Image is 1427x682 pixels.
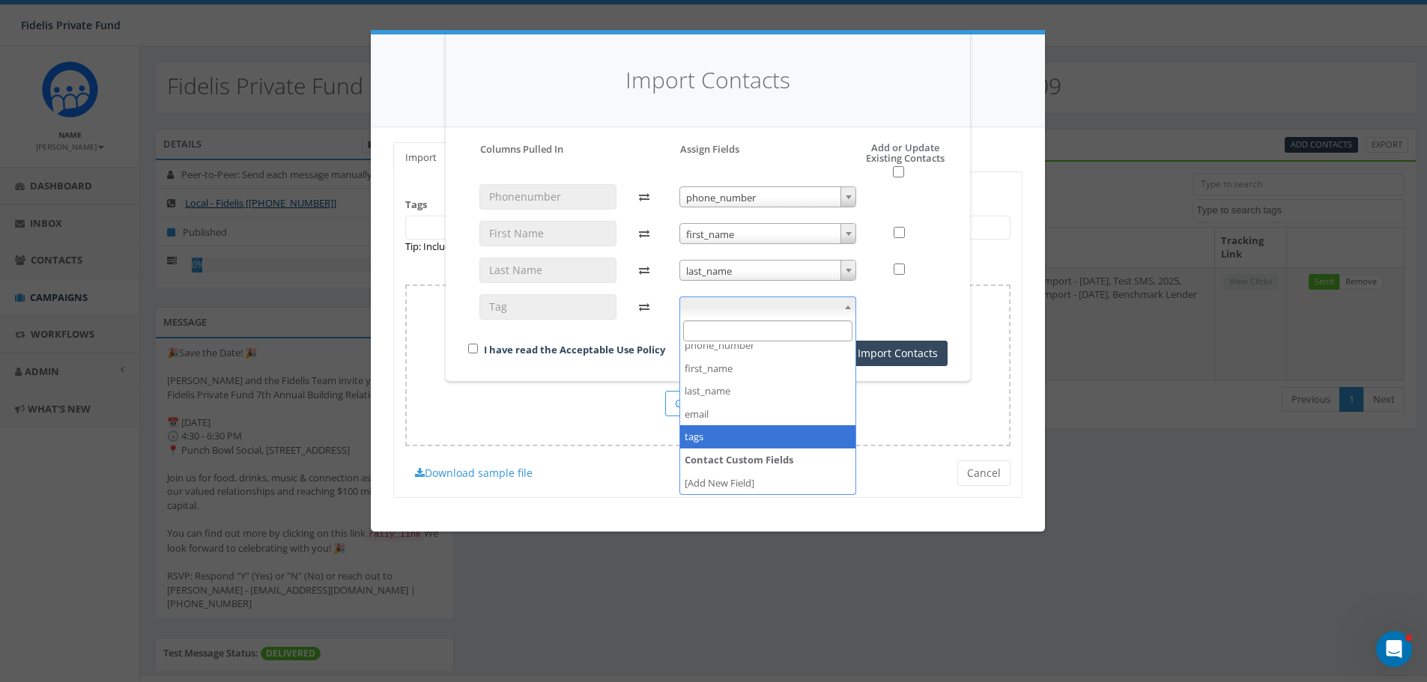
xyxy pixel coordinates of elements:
span: first_name [680,224,856,245]
li: first_name [680,357,856,380]
input: Search [683,320,853,342]
button: Import Contacts [848,341,948,366]
input: Last Name [479,258,616,283]
li: last_name [680,380,856,403]
a: I have read the Acceptable Use Policy [484,343,665,356]
strong: Contact Custom Fields [680,448,856,472]
input: Select All [893,166,904,177]
input: Tag [479,294,616,320]
iframe: Intercom live chat [1376,631,1412,667]
h4: Import Contacts [468,64,948,97]
li: [Add New Field] [680,472,856,495]
li: tags [680,425,856,448]
span: first_name [679,223,857,244]
span: phone_number [680,187,856,208]
span: phone_number [679,186,857,207]
li: Standard Fields [680,311,856,448]
input: Phonenumber [479,184,616,210]
h5: Columns Pulled In [480,142,563,156]
li: email [680,403,856,426]
h5: Assign Fields [680,142,739,156]
input: First Name [479,221,616,246]
li: phone_number [680,334,856,357]
h5: Add or Update Existing Contacts [832,142,948,178]
span: last_name [679,260,857,281]
span: last_name [680,261,856,281]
